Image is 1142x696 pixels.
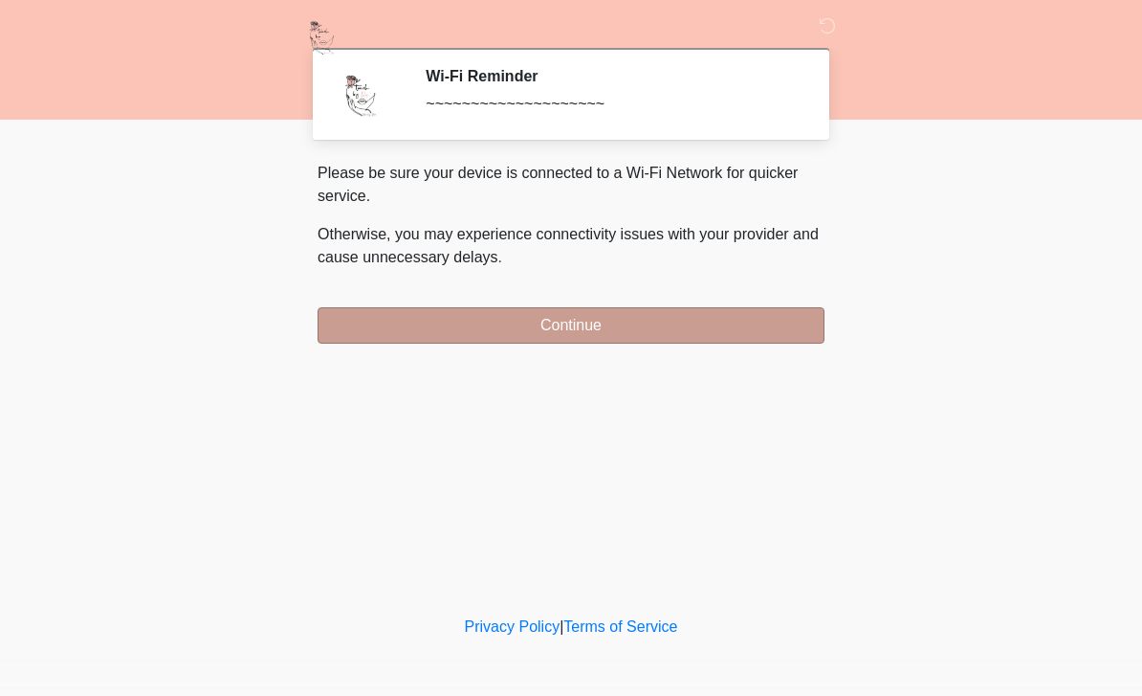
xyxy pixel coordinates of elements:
[318,223,824,269] p: Otherwise, you may experience connectivity issues with your provider and cause unnecessary delays
[465,618,560,635] a: Privacy Policy
[563,618,677,635] a: Terms of Service
[426,67,796,85] h2: Wi-Fi Reminder
[298,14,345,61] img: Touch by Rose Beauty Bar, LLC Logo
[332,67,389,124] img: Agent Avatar
[560,618,563,635] a: |
[318,162,824,208] p: Please be sure your device is connected to a Wi-Fi Network for quicker service.
[498,249,502,265] span: .
[426,93,796,116] div: ~~~~~~~~~~~~~~~~~~~~
[318,307,824,344] button: Continue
